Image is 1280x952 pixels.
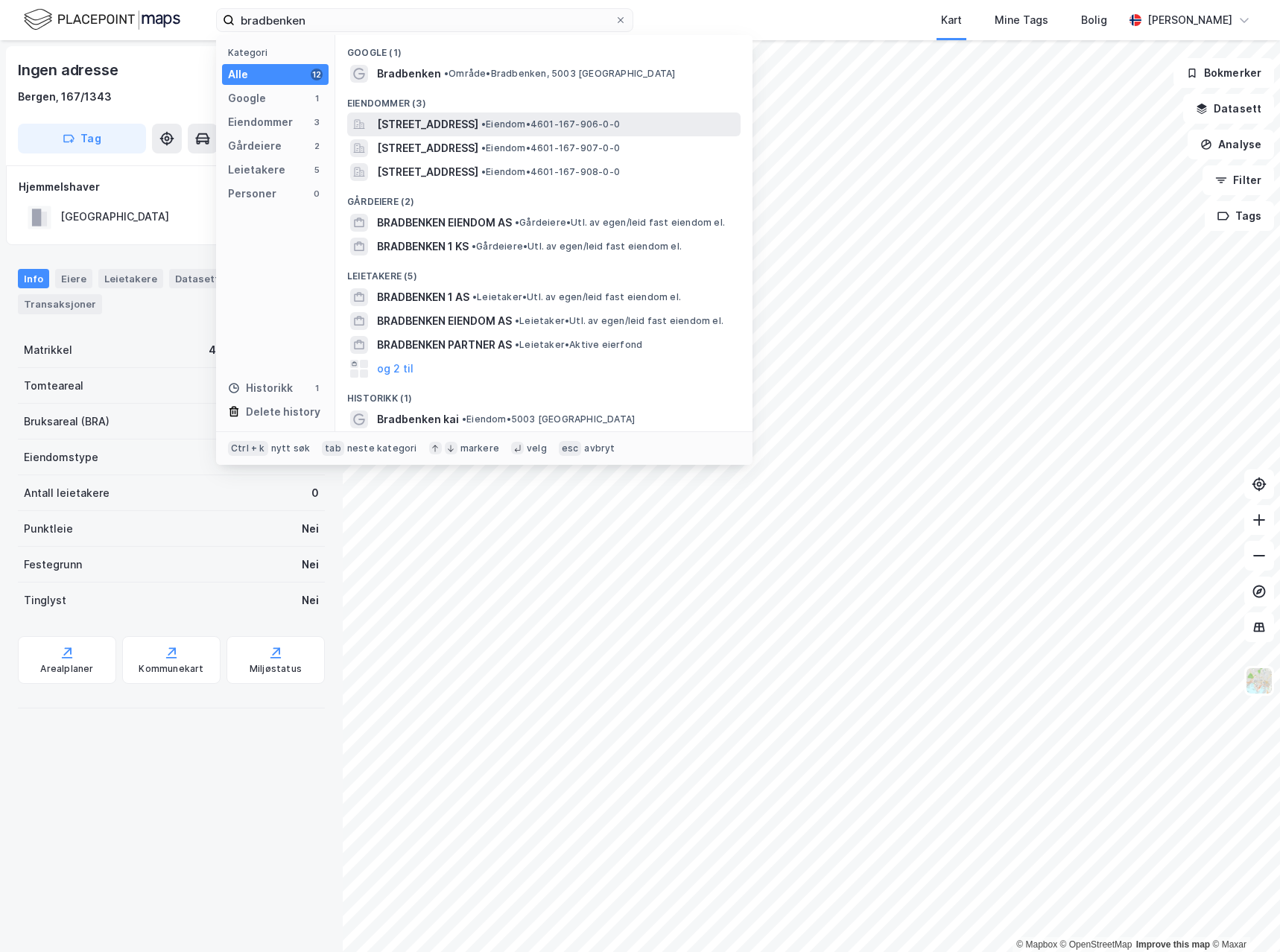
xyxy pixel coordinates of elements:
div: 0 [311,188,323,200]
div: Google (1) [335,35,753,62]
span: BRADBENKEN PARTNER AS [377,336,512,354]
div: Miljøstatus [250,663,302,675]
div: Nei [302,520,319,538]
div: Eiere [55,269,92,288]
div: [PERSON_NAME] [1147,11,1232,29]
div: Alle [228,66,248,83]
span: • [444,68,449,79]
div: 1 [311,382,323,394]
div: Eiendommer (3) [335,86,753,112]
span: Bradbenken [377,65,441,83]
div: Bolig [1081,11,1107,29]
span: BRADBENKEN 1 AS [377,288,469,306]
span: Eiendom • 4601-167-908-0-0 [481,166,620,178]
div: Gårdeiere (2) [335,184,753,211]
div: Google [228,89,266,107]
span: BRADBENKEN EIENDOM AS [377,214,512,232]
span: [STREET_ADDRESS] [377,163,478,181]
div: Punktleie [24,520,73,538]
span: • [462,413,466,425]
span: • [472,241,476,252]
div: Historikk (1) [335,381,753,407]
div: Kart [941,11,962,29]
div: Arealplaner [40,663,93,675]
div: Leietakere [228,161,285,179]
span: Leietaker • Utl. av egen/leid fast eiendom el. [515,315,723,327]
div: Historikk [228,379,293,397]
span: Eiendom • 5003 [GEOGRAPHIC_DATA] [462,413,635,425]
button: Datasett [1183,94,1274,124]
div: markere [460,442,499,454]
span: • [515,217,519,228]
div: 5 [311,164,323,176]
div: Datasett [169,269,225,288]
input: Søk på adresse, matrikkel, gårdeiere, leietakere eller personer [235,9,615,31]
span: Leietaker • Aktive eierfond [515,339,642,351]
div: 0 [311,484,319,502]
div: nytt søk [271,442,311,454]
span: Eiendom • 4601-167-907-0-0 [481,142,620,154]
div: 12 [311,69,323,80]
div: Gårdeiere [228,137,282,155]
iframe: Chat Widget [1205,880,1280,952]
div: 3 [311,116,323,128]
span: Gårdeiere • Utl. av egen/leid fast eiendom el. [472,241,682,253]
div: esc [559,441,582,456]
span: Eiendom • 4601-167-906-0-0 [481,118,620,130]
div: 4601-167-1343-0-0 [209,341,319,359]
div: Kommunekart [139,663,203,675]
div: velg [527,442,547,454]
span: • [481,142,486,153]
div: Transaksjoner [18,294,102,314]
div: Tomteareal [24,377,83,395]
div: Info [18,269,49,288]
div: Matrikkel [24,341,72,359]
div: Ingen adresse [18,58,121,82]
div: Tinglyst [24,591,66,609]
span: Gårdeiere • Utl. av egen/leid fast eiendom el. [515,217,725,229]
div: Nei [302,556,319,574]
div: Mine Tags [995,11,1048,29]
div: [GEOGRAPHIC_DATA] [60,208,169,226]
div: Eiendommer [228,113,293,131]
span: Bradbenken kai [377,410,459,428]
span: Leietaker • Utl. av egen/leid fast eiendom el. [472,291,681,303]
span: [STREET_ADDRESS] [377,115,478,133]
div: Personer [228,185,276,203]
button: og 2 til [377,360,414,378]
span: Område • Bradbenken, 5003 [GEOGRAPHIC_DATA] [444,68,675,80]
div: 1 [311,92,323,104]
button: Bokmerker [1173,58,1274,88]
div: Nei [302,591,319,609]
img: Z [1245,667,1273,695]
div: Leietakere [98,269,163,288]
a: Improve this map [1136,939,1210,950]
div: avbryt [584,442,615,454]
div: Leietakere (5) [335,258,753,285]
span: BRADBENKEN EIENDOM AS [377,312,512,330]
button: Tag [18,124,146,153]
a: Mapbox [1016,939,1057,950]
button: Filter [1203,165,1274,195]
img: logo.f888ab2527a4732fd821a326f86c7f29.svg [24,7,180,33]
div: Eiendomstype [24,448,98,466]
div: Kontrollprogram for chat [1205,880,1280,952]
div: Kategori [228,47,329,58]
div: Bergen, 167/1343 [18,88,112,106]
span: BRADBENKEN 1 KS [377,238,469,256]
div: Delete history [246,403,320,421]
span: • [481,118,486,130]
span: • [472,291,477,302]
div: Antall leietakere [24,484,110,502]
div: Ctrl + k [228,441,268,456]
button: Analyse [1188,130,1274,159]
button: Tags [1205,201,1274,231]
span: [STREET_ADDRESS] [377,139,478,157]
div: Bruksareal (BRA) [24,413,110,431]
span: • [515,339,519,350]
div: Hjemmelshaver [19,178,324,196]
div: tab [322,441,344,456]
div: Festegrunn [24,556,82,574]
span: • [515,315,519,326]
div: 2 [311,140,323,152]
